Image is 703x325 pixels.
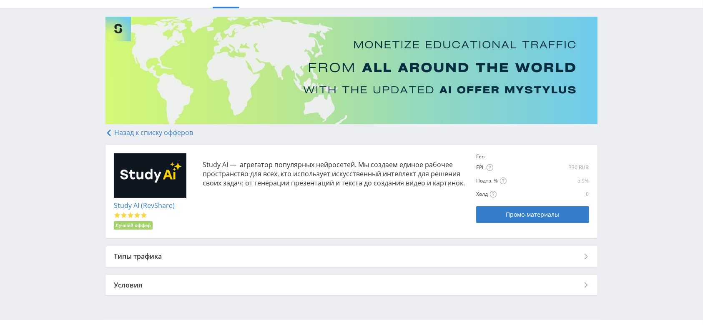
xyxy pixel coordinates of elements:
[553,177,589,184] div: 5.9%
[506,211,559,218] span: Промо-материалы
[114,201,175,210] a: Study AI (RevShare)
[476,177,551,185] div: Подтв. %
[114,153,186,198] img: 26da8b37dabeab13929e644082f29e99.jpg
[105,246,598,266] div: Типы трафика
[105,275,598,295] div: Условия
[476,164,503,171] div: EPL
[505,164,589,171] div: 330 RUB
[476,206,589,223] a: Промо-материалы
[203,160,468,187] p: Study AI — агрегатор популярных нейросетей. Мы создаем единое рабочее пространство для всех, кто ...
[476,153,503,160] div: Гео
[553,191,589,197] div: 0
[105,128,193,137] a: Назад к списку офферов
[476,191,551,198] div: Холд
[105,17,598,124] img: Banner
[114,221,153,230] li: Лучший оффер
